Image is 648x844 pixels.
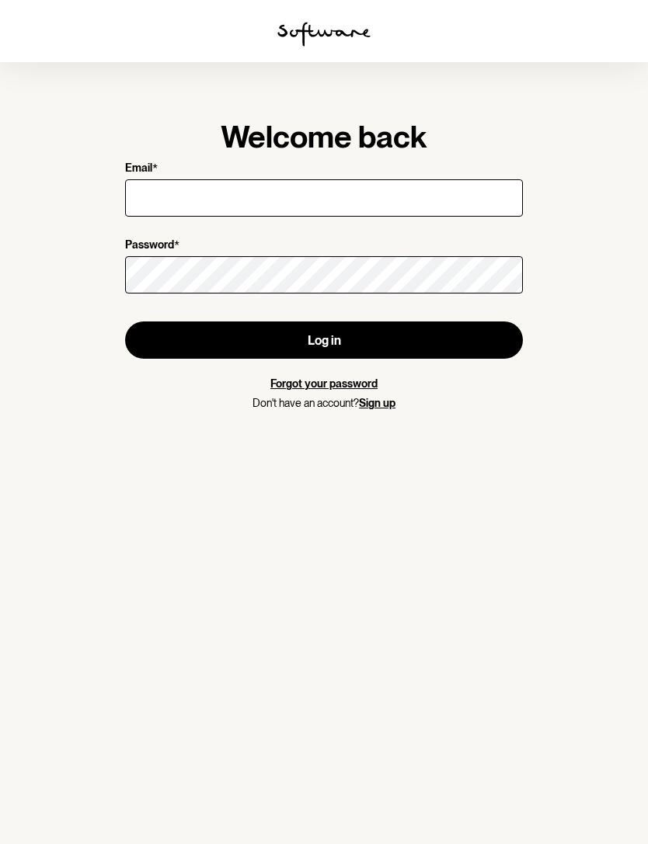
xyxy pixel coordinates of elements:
p: Don't have an account? [125,397,523,410]
img: software logo [277,22,371,47]
p: Password [125,238,174,253]
a: Sign up [359,397,395,409]
p: Email [125,162,152,176]
a: Forgot your password [270,377,378,390]
h1: Welcome back [125,118,523,155]
button: Log in [125,321,523,359]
